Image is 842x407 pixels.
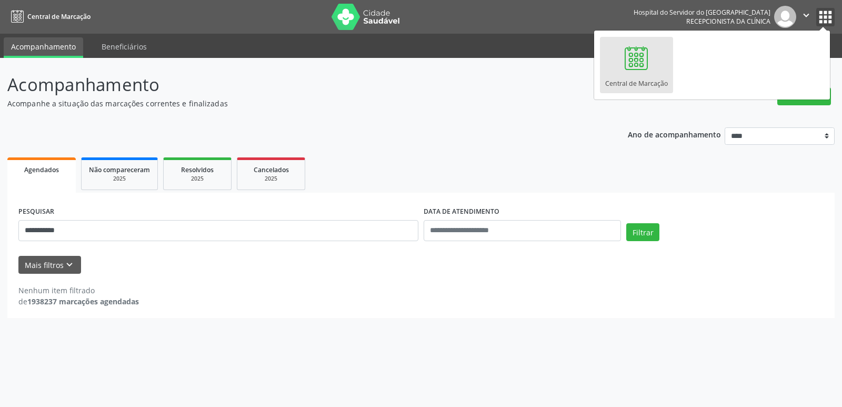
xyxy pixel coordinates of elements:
[7,98,586,109] p: Acompanhe a situação das marcações correntes e finalizadas
[7,72,586,98] p: Acompanhamento
[18,285,139,296] div: Nenhum item filtrado
[181,165,214,174] span: Resolvidos
[89,175,150,183] div: 2025
[634,8,770,17] div: Hospital do Servidor do [GEOGRAPHIC_DATA]
[18,296,139,307] div: de
[94,37,154,56] a: Beneficiários
[7,8,91,25] a: Central de Marcação
[816,8,835,26] button: apps
[245,175,297,183] div: 2025
[600,37,673,93] a: Central de Marcação
[89,165,150,174] span: Não compareceram
[27,12,91,21] span: Central de Marcação
[18,256,81,274] button: Mais filtroskeyboard_arrow_down
[796,6,816,28] button: 
[18,204,54,220] label: PESQUISAR
[4,37,83,58] a: Acompanhamento
[626,223,659,241] button: Filtrar
[800,9,812,21] i: 
[686,17,770,26] span: Recepcionista da clínica
[254,165,289,174] span: Cancelados
[27,296,139,306] strong: 1938237 marcações agendadas
[424,204,499,220] label: DATA DE ATENDIMENTO
[64,259,75,271] i: keyboard_arrow_down
[171,175,224,183] div: 2025
[774,6,796,28] img: img
[628,127,721,141] p: Ano de acompanhamento
[24,165,59,174] span: Agendados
